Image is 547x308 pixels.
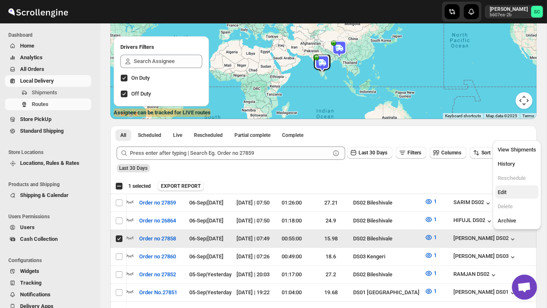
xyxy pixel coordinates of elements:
[498,161,515,167] span: History
[314,288,348,297] div: 19.68
[516,92,532,109] button: Map camera controls
[237,217,270,225] div: [DATE] | 07:50
[434,288,437,294] span: 1
[470,147,496,159] button: Sort
[434,252,437,258] span: 1
[237,199,270,207] div: [DATE] | 07:50
[275,235,309,243] div: 00:55:00
[453,253,517,261] button: [PERSON_NAME] DS03
[453,289,517,297] button: [PERSON_NAME] DS01
[5,233,91,245] button: Cash Collection
[20,78,54,84] span: Local Delivery
[139,217,176,225] span: Order no 26864
[237,270,270,279] div: [DATE] | 20:03
[453,217,494,225] button: HIFUJL DS02
[420,267,442,280] button: 1
[407,150,421,156] span: Filters
[237,252,270,261] div: [DATE] | 07:26
[396,147,426,159] button: Filters
[139,288,177,297] span: Order No.27851
[20,116,51,122] span: Store PickUp
[134,286,182,299] button: Order No.27851
[445,113,481,119] button: Keyboard shortcuts
[353,252,420,261] div: DS03 Kengeri
[453,199,492,207] button: SARIM DS02
[20,160,79,166] span: Locations, Rules & Rates
[20,54,43,61] span: Analytics
[434,216,437,222] span: 1
[189,217,224,224] span: 06-Sep | [DATE]
[134,232,181,245] button: Order no 27858
[314,217,348,225] div: 24.9
[161,183,201,189] span: EXPORT REPORT
[522,114,534,118] a: Terms (opens in new tab)
[275,288,309,297] div: 01:04:00
[5,157,91,169] button: Locations, Rules & Rates
[314,270,348,279] div: 27.2
[134,196,181,210] button: Order no 27859
[5,277,91,289] button: Tracking
[234,132,270,139] span: Partial complete
[32,101,48,107] span: Routes
[5,52,91,63] button: Analytics
[453,235,517,243] div: [PERSON_NAME] DS02
[5,189,91,201] button: Shipping & Calendar
[120,132,126,139] span: All
[353,199,420,207] div: DS02 Bileshivale
[237,235,270,243] div: [DATE] | 07:49
[131,75,150,81] span: On Duty
[237,288,270,297] div: [DATE] | 19:22
[20,280,41,286] span: Tracking
[420,249,442,262] button: 1
[353,235,420,243] div: DS02 Bileshivale
[498,189,506,195] span: Edit
[441,150,461,156] span: Columns
[139,235,176,243] span: Order no 27858
[134,55,202,68] input: Search Assignee
[430,147,466,159] button: Columns
[20,291,51,298] span: Notifications
[189,199,224,206] span: 06-Sep | [DATE]
[130,146,330,160] input: Press enter after typing | Search Eg. Order no 27859
[275,270,309,279] div: 01:17:00
[353,270,420,279] div: DS02 Bileshivale
[347,147,392,159] button: Last 30 Days
[490,13,528,18] p: b607ea-2b
[314,252,348,261] div: 18.6
[275,252,309,261] div: 00:49:00
[434,234,437,240] span: 1
[114,109,211,117] label: Assignee can be tracked for LIVE routes
[5,87,91,98] button: Shipments
[8,181,94,188] span: Products and Shipping
[314,235,348,243] div: 15.98
[20,128,64,134] span: Standard Shipping
[275,217,309,225] div: 01:18:00
[481,150,491,156] span: Sort
[20,66,44,72] span: All Orders
[359,150,387,156] span: Last 30 Days
[158,181,204,191] button: EXPORT REPORT
[20,192,69,198] span: Shipping & Calendar
[498,146,536,153] span: View Shipments
[5,222,91,233] button: Users
[20,43,34,49] span: Home
[434,198,437,204] span: 1
[486,114,517,118] span: Map data ©2025
[139,270,176,279] span: Order no 27852
[5,265,91,277] button: Widgets
[275,199,309,207] div: 01:26:00
[189,271,232,278] span: 05-Sep | Yesterday
[534,9,540,15] text: SC
[498,203,513,210] span: Delete
[7,1,69,22] img: ScrollEngine
[189,253,224,260] span: 06-Sep | [DATE]
[173,132,182,139] span: Live
[5,40,91,52] button: Home
[8,149,94,156] span: Store Locations
[8,213,94,220] span: Users Permissions
[134,214,181,227] button: Order no 26864
[20,224,35,230] span: Users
